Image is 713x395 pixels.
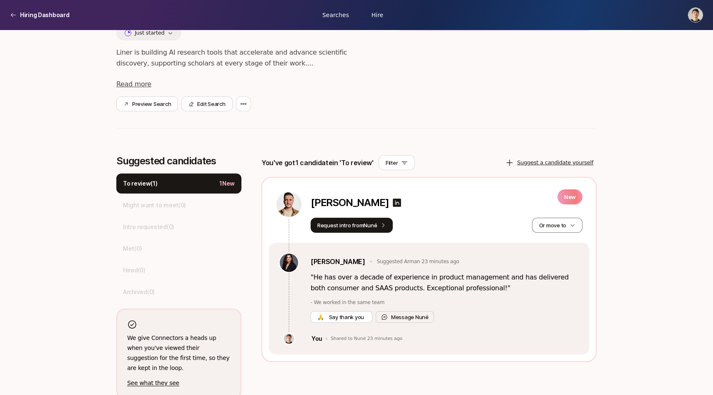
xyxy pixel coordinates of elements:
button: 🙏 Say thank you [311,311,372,323]
p: Liner is building AI research tools that accelerate and advance scientific discovery, supporting ... [116,47,366,69]
img: Kyum Kim [688,8,703,22]
p: Intro requested ( 0 ) [123,222,174,232]
button: Just started [116,25,181,40]
button: Kyum Kim [688,8,703,23]
button: Request intro fromNuné [311,218,393,233]
p: Hiring Dashboard [20,10,70,20]
p: Suggested Arman 23 minutes ago [377,258,459,265]
p: Suggest a candidate yourself [517,159,593,167]
button: Message Nuné [376,311,434,323]
span: Say thank you [327,313,366,321]
p: Suggested candidates [116,155,241,167]
p: See what they see [127,378,231,388]
p: Archived ( 0 ) [123,287,155,297]
p: New [557,189,582,204]
img: 12cf0202_367c_4099_bf4b_e36871ade7ae.jpg [276,192,301,217]
span: Hire [372,10,383,19]
p: Shared to Nuné 23 minutes ago [331,336,402,342]
p: 1 New [219,179,235,189]
a: Searches [315,7,356,23]
p: Hired ( 0 ) [123,265,146,275]
a: Hire [356,7,398,23]
p: We give Connectors a heads up when you've viewed their suggestion for the first time, so they are... [127,333,231,373]
p: You [311,334,322,344]
span: 🙏 [317,313,324,321]
button: Or move to [532,218,582,233]
button: Preview Search [116,96,178,111]
p: To review ( 1 ) [123,179,158,189]
img: f49093fd_f8af_4bbc_9c89_2e91bdd57e11.jpg [280,254,298,272]
img: 47784c54_a4ff_477e_ab36_139cb03b2732.jpg [284,334,294,344]
button: Edit Search [181,96,232,111]
p: You've got 1 candidate in 'To review' [261,157,374,168]
span: Read more [116,80,151,88]
span: Searches [322,10,349,19]
p: Might want to meet ( 0 ) [123,200,186,210]
p: [PERSON_NAME] [311,197,389,209]
button: Filter [379,155,415,170]
a: [PERSON_NAME] [311,256,365,267]
p: " He has over a decade of experience in product management and has delivered both consumer and SA... [311,272,579,294]
p: - We worked in the same team [311,299,579,306]
p: Met ( 0 ) [123,244,142,254]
